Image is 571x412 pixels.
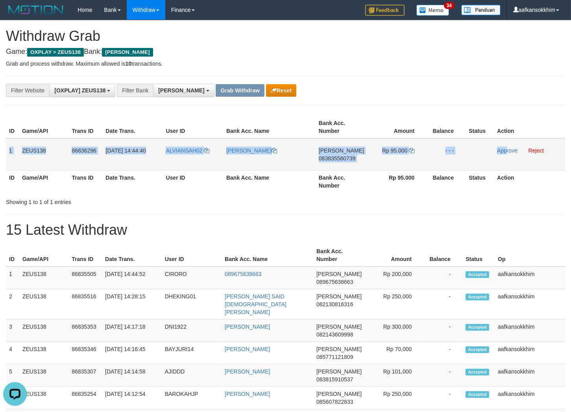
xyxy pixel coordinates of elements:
[102,244,162,267] th: Date Trans.
[426,138,466,171] td: - - -
[105,147,146,154] span: [DATE] 14:44:40
[6,48,565,56] h4: Game: Bank:
[466,271,489,278] span: Accepted
[6,195,232,206] div: Showing 1 to 1 of 1 entries
[466,170,494,193] th: Status
[6,138,19,171] td: 1
[466,116,494,138] th: Status
[102,387,162,409] td: [DATE] 14:12:54
[163,116,223,138] th: User ID
[19,138,69,171] td: ZEUS138
[162,289,222,320] td: DHEKING01
[102,289,162,320] td: [DATE] 14:28:15
[19,342,68,364] td: ZEUS138
[6,289,19,320] td: 2
[316,368,362,375] span: [PERSON_NAME]
[6,342,19,364] td: 4
[54,87,105,94] span: [OXPLAY] ZEUS138
[495,289,565,320] td: aafkansokkhim
[19,320,68,342] td: ZEUS138
[19,364,68,387] td: ZEUS138
[6,116,19,138] th: ID
[102,48,153,57] span: [PERSON_NAME]
[19,267,68,289] td: ZEUS138
[225,271,261,277] a: 089675638663
[316,346,362,352] span: [PERSON_NAME]
[444,2,455,9] span: 34
[68,244,102,267] th: Trans ID
[225,368,270,375] a: [PERSON_NAME]
[319,147,364,154] span: [PERSON_NAME]
[365,387,423,409] td: Rp 250,000
[316,116,367,138] th: Bank Acc. Number
[365,267,423,289] td: Rp 200,000
[316,271,362,277] span: [PERSON_NAME]
[365,244,423,267] th: Amount
[316,279,353,285] span: Copy 089675638663 to clipboard
[365,289,423,320] td: Rp 250,000
[466,391,489,398] span: Accepted
[216,84,264,97] button: Grab Withdraw
[162,342,222,364] td: BAYJURI14
[365,5,405,16] img: Feedback.jpg
[416,5,449,16] img: Button%20Memo.svg
[225,293,286,315] a: [PERSON_NAME] SAID [DEMOGRAPHIC_DATA][PERSON_NAME]
[316,293,362,300] span: [PERSON_NAME]
[163,170,223,193] th: User ID
[222,244,313,267] th: Bank Acc. Name
[68,342,102,364] td: 86835346
[495,387,565,409] td: aafkansokkhim
[19,289,68,320] td: ZEUS138
[316,399,353,405] span: Copy 085607822833 to clipboard
[117,84,153,97] div: Filter Bank
[19,244,68,267] th: Game/API
[125,61,131,67] strong: 10
[68,364,102,387] td: 86835307
[162,387,222,409] td: BAROKAHJP
[162,364,222,387] td: AJIDDD
[423,387,462,409] td: -
[494,116,565,138] th: Action
[319,155,355,162] span: Copy 083835560739 to clipboard
[365,342,423,364] td: Rp 70,000
[68,170,102,193] th: Trans ID
[102,342,162,364] td: [DATE] 14:16:45
[6,4,66,16] img: MOTION_logo.png
[316,391,362,397] span: [PERSON_NAME]
[495,342,565,364] td: aafkansokkhim
[495,244,565,267] th: Op
[19,116,69,138] th: Game/API
[316,170,367,193] th: Bank Acc. Number
[409,147,414,154] a: Copy 95000 to clipboard
[497,147,517,154] a: Approve
[68,320,102,342] td: 86835353
[423,244,462,267] th: Balance
[423,289,462,320] td: -
[223,170,316,193] th: Bank Acc. Name
[6,28,565,44] h1: Withdraw Grab
[226,147,277,154] a: [PERSON_NAME]
[466,346,489,353] span: Accepted
[6,364,19,387] td: 5
[462,244,495,267] th: Status
[365,320,423,342] td: Rp 300,000
[158,87,204,94] span: [PERSON_NAME]
[102,116,163,138] th: Date Trans.
[316,376,353,383] span: Copy 083815910537 to clipboard
[27,48,84,57] span: OXPLAY > ZEUS138
[365,364,423,387] td: Rp 101,000
[6,267,19,289] td: 1
[313,244,365,267] th: Bank Acc. Number
[382,147,408,154] span: Rp 95.000
[162,320,222,342] td: DNI1922
[225,324,270,330] a: [PERSON_NAME]
[6,84,49,97] div: Filter Website
[423,364,462,387] td: -
[316,324,362,330] span: [PERSON_NAME]
[495,320,565,342] td: aafkansokkhim
[68,289,102,320] td: 86835516
[495,364,565,387] td: aafkansokkhim
[466,294,489,300] span: Accepted
[367,170,426,193] th: Rp 95.000
[466,369,489,375] span: Accepted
